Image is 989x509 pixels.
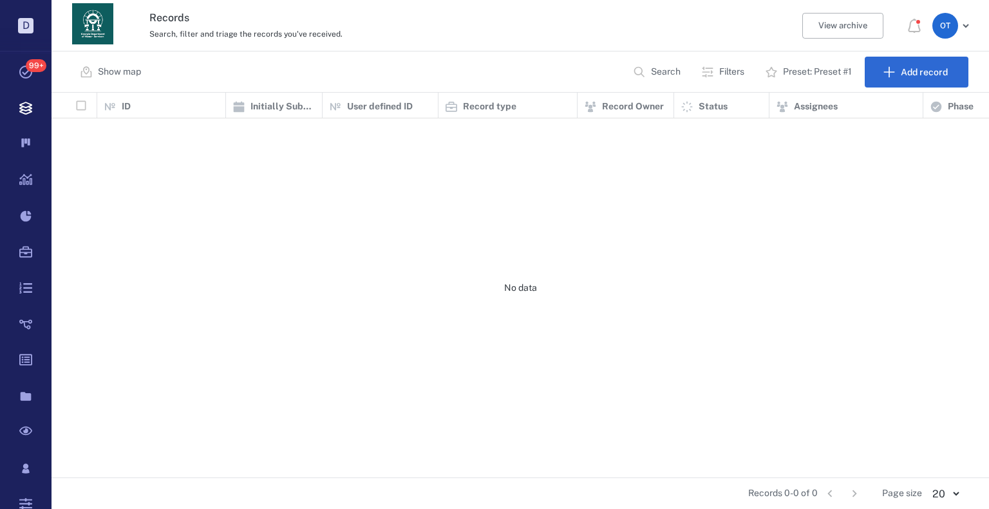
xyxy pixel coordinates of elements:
[693,57,755,88] button: Filters
[250,100,316,113] p: Initially Submitted Date
[794,100,838,113] p: Assignees
[719,66,744,79] p: Filters
[347,100,413,113] p: User defined ID
[463,100,516,113] p: Record type
[932,13,958,39] div: O T
[149,30,343,39] span: Search, filter and triage the records you've received.
[865,57,968,88] button: Add record
[651,66,681,79] p: Search
[757,57,862,88] button: Preset: Preset #1
[932,13,974,39] button: OT
[625,57,691,88] button: Search
[72,3,113,44] img: Georgia Department of Human Services logo
[602,100,664,113] p: Record Owner
[699,100,728,113] p: Status
[26,59,46,72] span: 99+
[882,487,922,500] span: Page size
[122,100,131,113] p: ID
[948,100,974,113] p: Phase
[748,487,818,500] span: Records 0-0 of 0
[783,66,852,79] p: Preset: Preset #1
[72,3,113,49] a: Go home
[72,57,151,88] button: Show map
[149,10,653,26] h3: Records
[802,13,883,39] button: View archive
[98,66,141,79] p: Show map
[818,483,867,504] nav: pagination navigation
[18,18,33,33] p: D
[922,486,968,501] div: 20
